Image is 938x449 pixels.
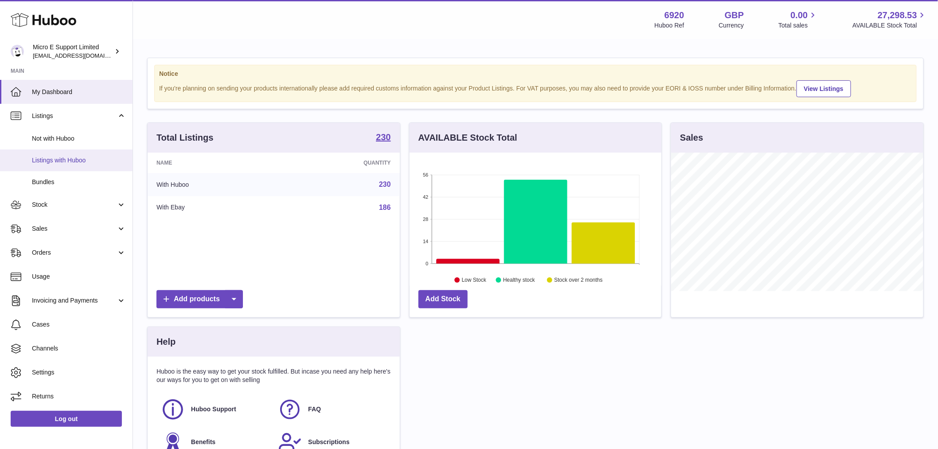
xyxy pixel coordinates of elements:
div: Currency [719,21,744,30]
span: FAQ [308,405,321,414]
span: Orders [32,248,117,257]
img: internalAdmin-6920@internal.huboo.com [11,45,24,58]
span: AVAILABLE Stock Total [852,21,927,30]
span: Settings [32,368,126,377]
a: FAQ [278,398,386,421]
a: 27,298.53 AVAILABLE Stock Total [852,9,927,30]
span: My Dashboard [32,88,126,96]
h3: AVAILABLE Stock Total [418,132,517,144]
div: Huboo Ref [655,21,684,30]
th: Name [148,153,281,173]
text: Low Stock [462,277,487,284]
a: 0.00 Total sales [778,9,818,30]
span: Total sales [778,21,818,30]
text: 56 [423,172,428,177]
a: Add Stock [418,290,468,308]
span: Channels [32,344,126,353]
span: Bundles [32,178,126,186]
th: Quantity [281,153,400,173]
span: Cases [32,320,126,329]
span: Sales [32,224,117,233]
a: 230 [376,133,391,143]
h3: Help [156,336,176,348]
a: 230 [379,181,391,188]
span: Listings [32,112,117,120]
span: 27,298.53 [878,9,917,21]
span: Listings with Huboo [32,156,126,165]
span: Subscriptions [308,438,349,446]
td: With Huboo [148,173,281,196]
span: Not with Huboo [32,134,126,143]
text: 42 [423,194,428,200]
a: Log out [11,411,122,427]
span: Returns [32,392,126,401]
span: [EMAIL_ADDRESS][DOMAIN_NAME] [33,52,130,59]
text: Healthy stock [503,277,535,284]
span: Benefits [191,438,215,446]
strong: 6920 [664,9,684,21]
text: 14 [423,239,428,244]
p: Huboo is the easy way to get your stock fulfilled. But incase you need any help here's our ways f... [156,367,391,384]
span: Usage [32,272,126,281]
span: Invoicing and Payments [32,296,117,305]
a: Huboo Support [161,398,269,421]
h3: Total Listings [156,132,214,144]
strong: GBP [725,9,744,21]
div: If you're planning on sending your products internationally please add required customs informati... [159,79,912,97]
a: View Listings [797,80,851,97]
a: Add products [156,290,243,308]
text: Stock over 2 months [554,277,602,284]
div: Micro E Support Limited [33,43,113,60]
strong: 230 [376,133,391,142]
span: Stock [32,201,117,209]
h3: Sales [680,132,703,144]
span: Huboo Support [191,405,236,414]
td: With Ebay [148,196,281,219]
span: 0.00 [791,9,808,21]
text: 28 [423,217,428,222]
a: 186 [379,204,391,211]
strong: Notice [159,70,912,78]
text: 0 [426,261,428,266]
